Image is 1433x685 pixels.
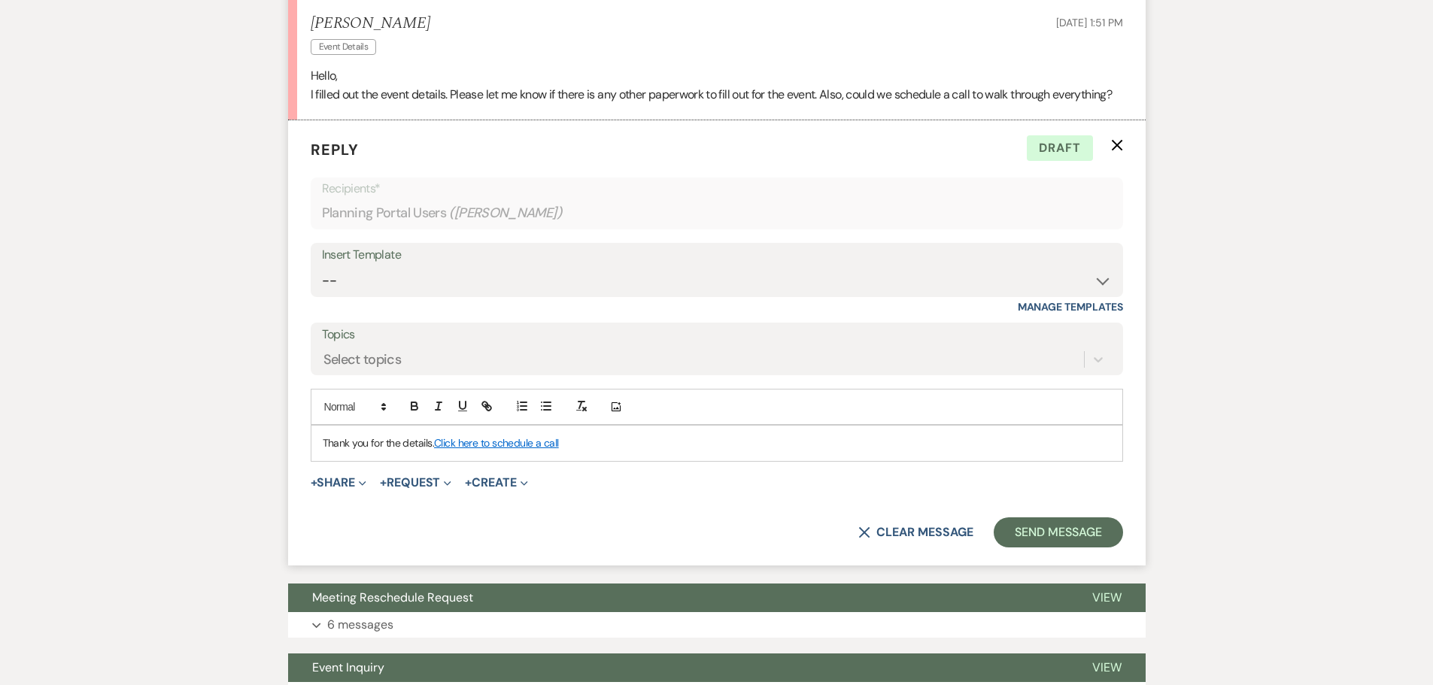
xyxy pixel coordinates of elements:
[1056,16,1122,29] span: [DATE] 1:51 PM
[311,477,317,489] span: +
[327,615,393,635] p: 6 messages
[311,477,367,489] button: Share
[380,477,387,489] span: +
[449,203,562,223] span: ( [PERSON_NAME] )
[465,477,472,489] span: +
[994,517,1122,547] button: Send Message
[311,85,1123,105] p: I filled out the event details. Please let me know if there is any other paperwork to fill out fo...
[311,14,430,33] h5: [PERSON_NAME]
[311,140,359,159] span: Reply
[288,583,1068,612] button: Meeting Reschedule Request
[322,199,1112,228] div: Planning Portal Users
[1092,590,1122,605] span: View
[312,590,473,605] span: Meeting Reschedule Request
[465,477,527,489] button: Create
[323,350,402,370] div: Select topics
[322,244,1112,266] div: Insert Template
[311,66,1123,86] p: Hello,
[1068,583,1146,612] button: View
[1068,653,1146,682] button: View
[322,179,1112,199] p: Recipients*
[1027,135,1093,161] span: Draft
[322,324,1112,346] label: Topics
[380,477,451,489] button: Request
[312,659,384,675] span: Event Inquiry
[1092,659,1122,675] span: View
[1018,300,1123,314] a: Manage Templates
[434,436,559,450] a: Click here to schedule a call
[288,653,1068,682] button: Event Inquiry
[311,39,377,55] span: Event Details
[858,526,973,538] button: Clear message
[288,612,1146,638] button: 6 messages
[323,435,1111,451] p: Thank you for the details.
